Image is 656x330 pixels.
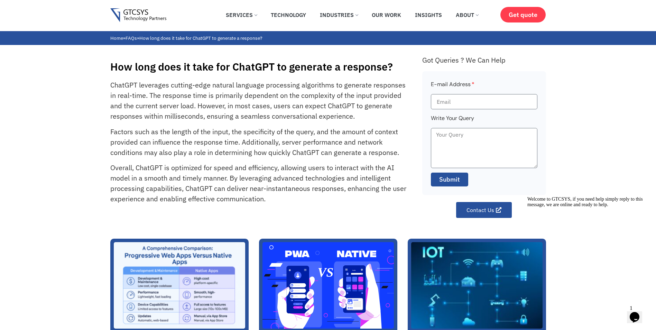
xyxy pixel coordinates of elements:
[110,127,407,158] p: Factors such as the length of the input, the specificity of the query, and the amount of context ...
[456,202,512,218] a: Contact Us
[422,56,546,64] div: Got Queries ? We Can Help
[439,175,460,184] span: Submit
[411,242,543,329] a: IOT
[431,80,537,191] form: Faq Form
[431,114,474,128] label: Write Your Query
[110,8,167,22] img: Gtcsys logo
[451,7,483,22] a: About
[266,7,311,22] a: Technology
[110,163,407,204] p: Overall, ChatGPT is optimized for speed and efficiency, allowing users to interact with the AI mo...
[466,207,494,213] span: Contact Us
[3,3,118,13] span: Welcome to GTCSYS, if you need help simply reply to this message, we are online and ready to help.
[110,80,407,121] p: ChatGPT leverages cutting-edge natural language processing algorithms to generate responses in re...
[410,7,447,22] a: Insights
[110,35,123,41] a: Home
[126,35,137,41] a: FAQs
[262,242,394,329] a: Progressive Web Apps vs. Native Apps
[509,11,537,18] span: Get quote
[110,61,415,73] h1: How long does it take for ChatGPT to generate a response?
[431,94,537,109] input: Email
[221,7,262,22] a: Services
[431,173,468,186] button: Submit
[500,7,546,22] a: Get quote
[525,194,649,299] iframe: chat widget
[114,242,245,329] a: A Comprehensive Comparison
[113,241,246,330] img: A Comprehensive Comparison
[431,80,474,94] label: E-mail Address
[139,35,262,41] span: How long does it take for ChatGPT to generate a response?
[315,7,363,22] a: Industries
[627,302,649,323] iframe: chat widget
[3,3,127,14] div: Welcome to GTCSYS, if you need help simply reply to this message, we are online and ready to help.
[367,7,406,22] a: Our Work
[110,35,262,41] span: » »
